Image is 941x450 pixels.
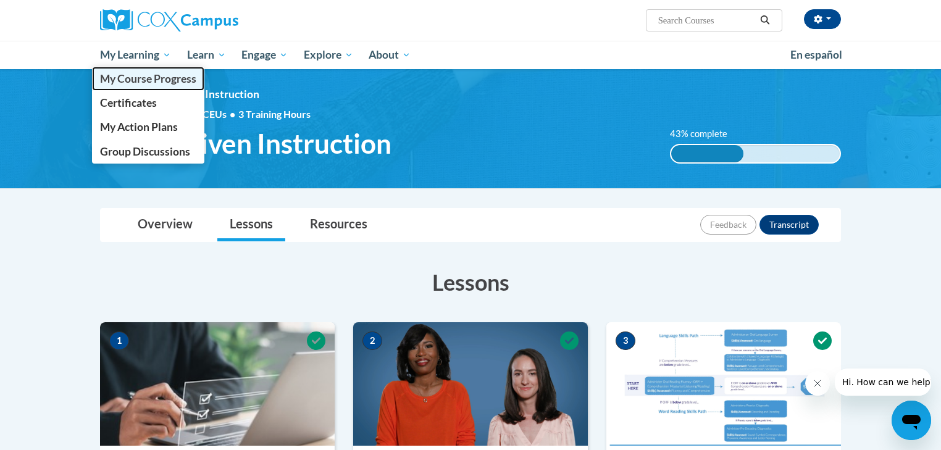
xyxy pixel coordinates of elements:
h3: Lessons [100,267,841,298]
a: Learn [179,41,234,69]
button: Feedback [700,215,756,235]
div: 43% complete [671,145,744,162]
span: Learn [187,48,226,62]
span: Hi. How can we help? [7,9,100,19]
a: Lessons [217,209,285,241]
a: About [361,41,419,69]
span: En español [790,48,842,61]
img: Cox Campus [100,9,238,31]
img: Course Image [606,322,841,446]
button: Transcript [759,215,819,235]
a: My Course Progress [92,67,204,91]
span: Data-Driven Instruction [100,127,391,160]
a: Engage [233,41,296,69]
a: My Learning [92,41,179,69]
button: Account Settings [804,9,841,29]
span: 1 [109,331,129,350]
img: Course Image [100,322,335,446]
a: Explore [296,41,361,69]
button: Search [756,13,774,28]
span: Certificates [100,96,157,109]
img: Course Image [353,322,588,446]
a: My Action Plans [92,115,204,139]
a: Certificates [92,91,204,115]
span: Engage [241,48,288,62]
a: En español [782,42,850,68]
a: Cox Campus [100,9,335,31]
span: My Course Progress [100,72,196,85]
iframe: Message from company [835,369,931,396]
span: Group Discussions [100,145,190,158]
span: 2 [362,331,382,350]
a: Overview [125,209,205,241]
a: Resources [298,209,380,241]
div: Main menu [82,41,859,69]
span: 3 [616,331,635,350]
span: 3 Training Hours [238,108,311,120]
iframe: Button to launch messaging window [892,401,931,440]
span: About [369,48,411,62]
span: Explore [304,48,353,62]
span: My Action Plans [100,120,178,133]
input: Search Courses [657,13,756,28]
a: Group Discussions [92,140,204,164]
iframe: Close message [805,371,830,396]
span: 0.30 CEUs [182,107,238,121]
span: My Learning [100,48,171,62]
label: 43% complete [670,127,741,141]
span: • [230,108,235,120]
